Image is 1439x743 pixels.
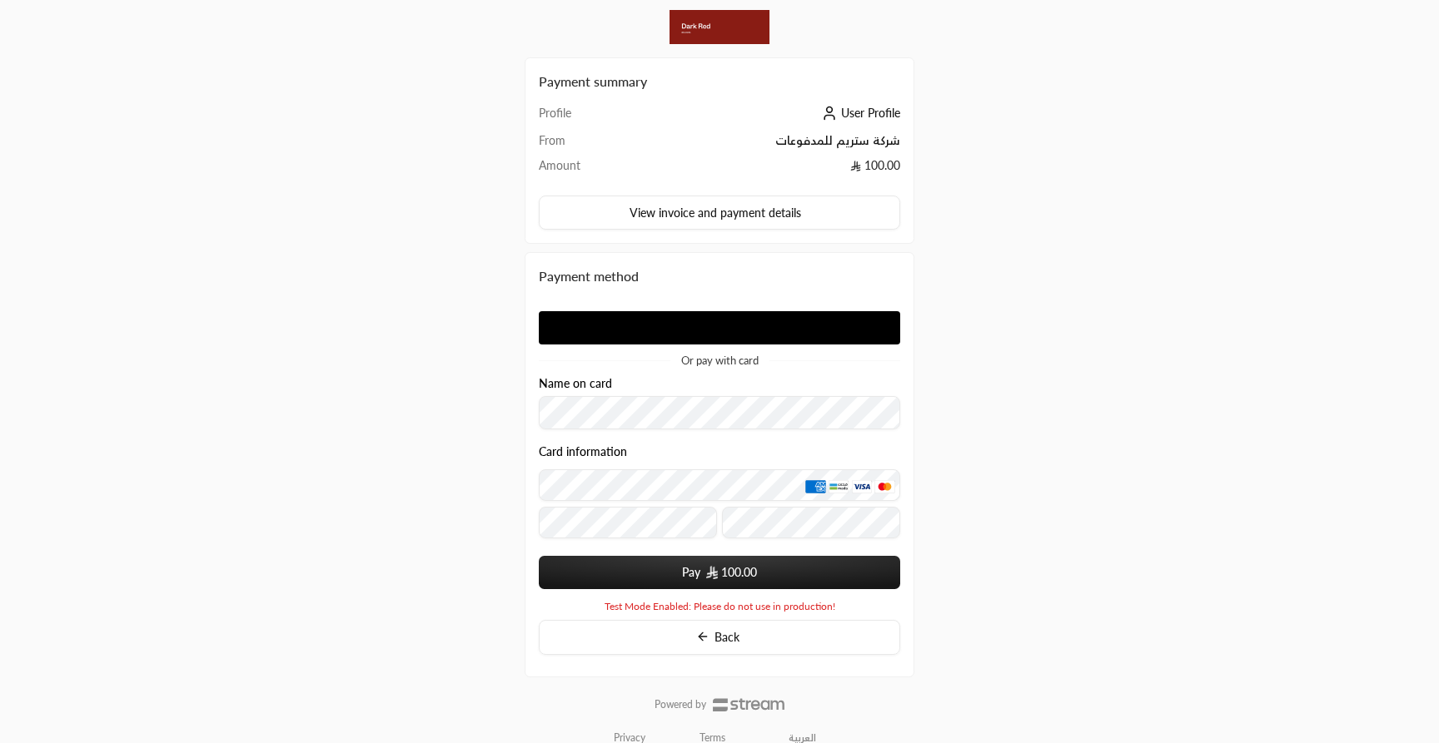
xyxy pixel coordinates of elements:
input: CVC [722,507,900,538]
td: 100.00 [630,157,901,182]
span: Or pay with card [681,355,759,366]
span: Test Mode Enabled: Please do not use in production! [605,600,835,613]
input: Credit Card [539,469,900,501]
div: Name on card [539,377,900,429]
button: Back [539,620,900,656]
button: Pay SAR100.00 [539,556,900,589]
td: شركة ستريم للمدفوعات [630,132,901,157]
img: MADA [829,480,849,493]
td: Amount [539,157,630,182]
div: Payment method [539,266,900,286]
img: Company Logo [670,10,769,44]
a: User Profile [818,106,900,120]
img: AMEX [805,480,825,493]
button: View invoice and payment details [539,196,900,230]
span: 100.00 [721,564,757,581]
div: Card information [539,445,900,544]
input: Expiry date [539,507,717,538]
label: Name on card [539,377,612,390]
td: Profile [539,105,630,132]
span: User Profile [841,106,900,120]
p: Powered by [655,698,706,711]
img: MasterCard [874,480,894,493]
img: SAR [706,566,718,579]
td: From [539,132,630,157]
h2: Payment summary [539,72,900,92]
span: Back [715,630,739,644]
img: Visa [852,480,872,493]
legend: Card information [539,445,627,458]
